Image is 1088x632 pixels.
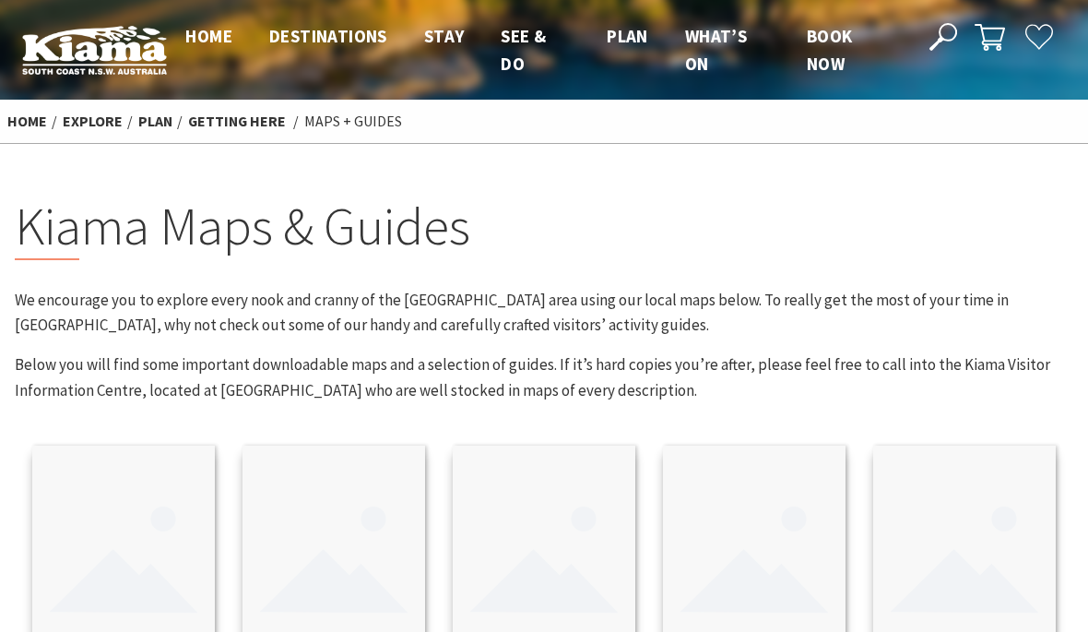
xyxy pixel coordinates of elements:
[15,352,1073,402] p: Below you will find some important downloadable maps and a selection of guides. If it’s hard copi...
[138,112,172,131] a: Plan
[185,25,232,47] span: Home
[15,195,1073,260] h2: Kiama Maps & Guides
[269,25,387,47] span: Destinations
[685,25,747,75] span: What’s On
[7,112,47,131] a: Home
[807,25,853,75] span: Book now
[607,25,648,47] span: Plan
[167,22,907,78] nav: Main Menu
[22,25,167,75] img: Kiama Logo
[63,112,123,131] a: Explore
[15,288,1073,338] p: We encourage you to explore every nook and cranny of the [GEOGRAPHIC_DATA] area using our local m...
[501,25,546,75] span: See & Do
[188,112,286,131] a: Getting Here
[304,110,402,133] li: Maps + Guides
[424,25,465,47] span: Stay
